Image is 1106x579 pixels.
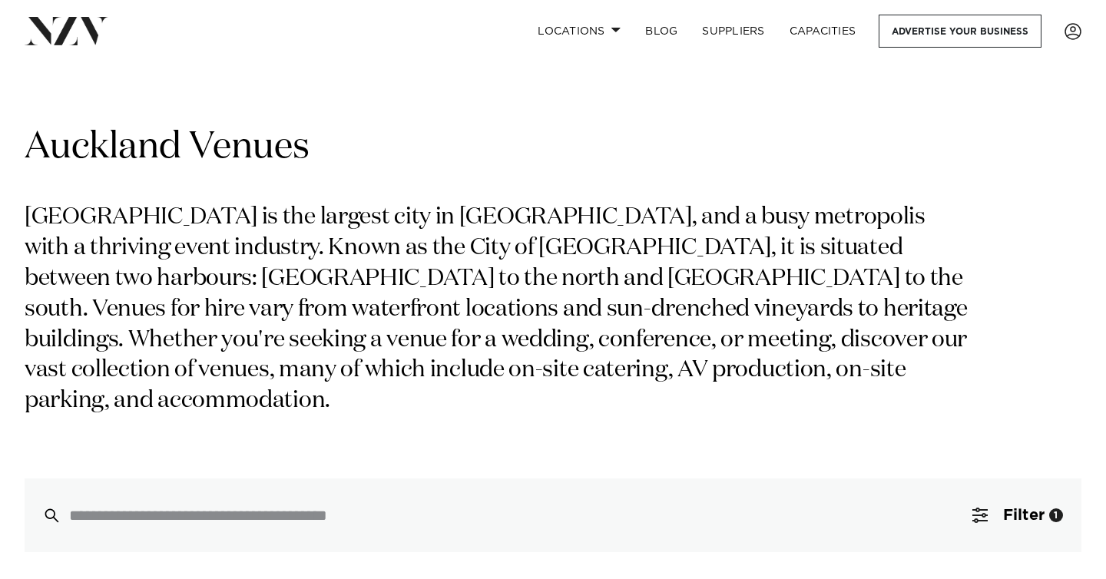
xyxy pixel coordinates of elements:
[777,15,869,48] a: Capacities
[25,17,108,45] img: nzv-logo.png
[954,478,1081,552] button: Filter1
[525,15,633,48] a: Locations
[25,124,1081,172] h1: Auckland Venues
[879,15,1041,48] a: Advertise your business
[25,203,974,417] p: [GEOGRAPHIC_DATA] is the largest city in [GEOGRAPHIC_DATA], and a busy metropolis with a thriving...
[633,15,690,48] a: BLOG
[1049,508,1063,522] div: 1
[690,15,777,48] a: SUPPLIERS
[1003,508,1045,523] span: Filter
